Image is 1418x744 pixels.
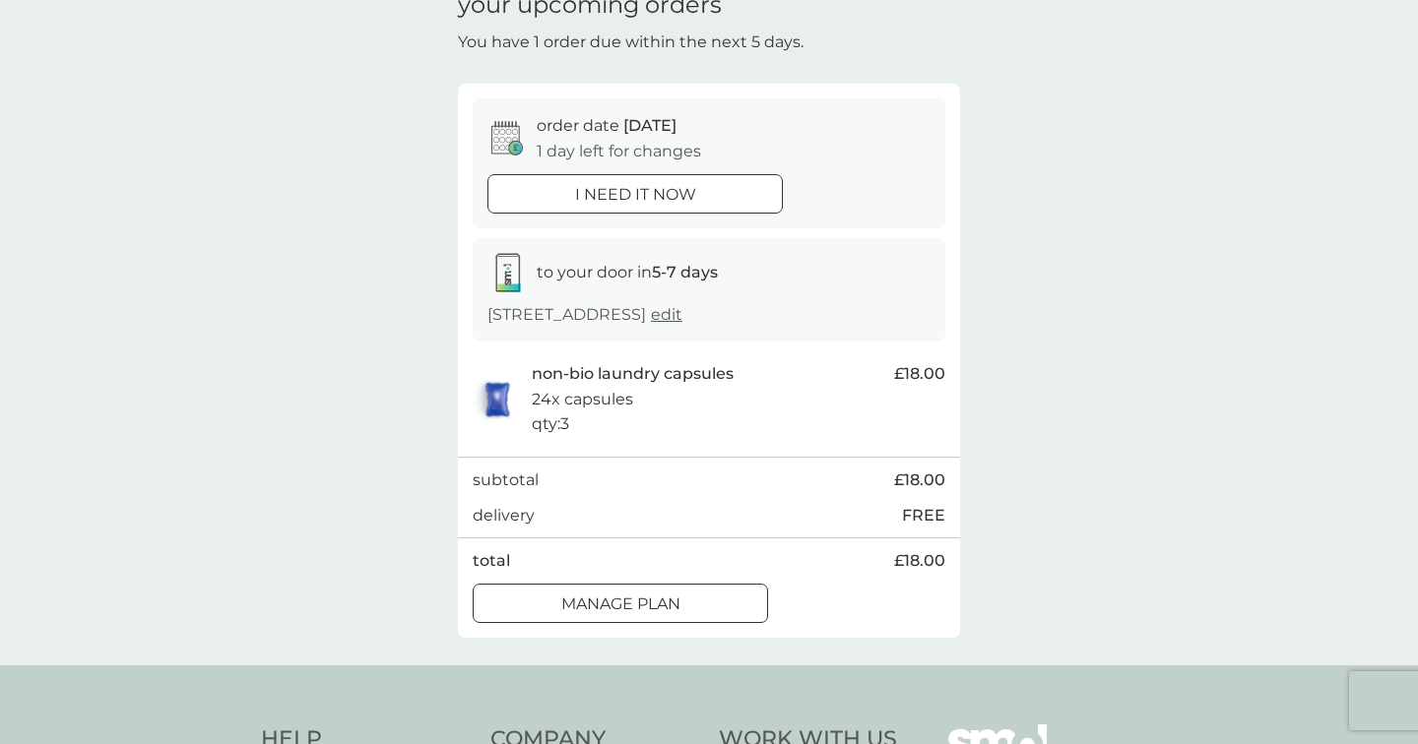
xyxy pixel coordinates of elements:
[537,139,701,164] p: 1 day left for changes
[651,305,682,324] a: edit
[473,584,768,623] button: Manage plan
[532,387,633,412] p: 24x capsules
[561,591,680,617] p: Manage plan
[575,182,696,208] p: i need it now
[532,361,734,387] p: non-bio laundry capsules
[894,467,945,493] span: £18.00
[902,503,945,528] p: FREE
[458,30,804,55] p: You have 1 order due within the next 5 days.
[532,411,569,437] p: qty : 3
[487,174,783,214] button: i need it now
[487,302,682,328] p: [STREET_ADDRESS]
[473,548,510,574] p: total
[473,467,539,493] p: subtotal
[623,116,677,135] span: [DATE]
[537,263,718,281] span: to your door in
[473,503,535,528] p: delivery
[894,548,945,574] span: £18.00
[652,263,718,281] strong: 5-7 days
[894,361,945,387] span: £18.00
[537,113,677,139] p: order date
